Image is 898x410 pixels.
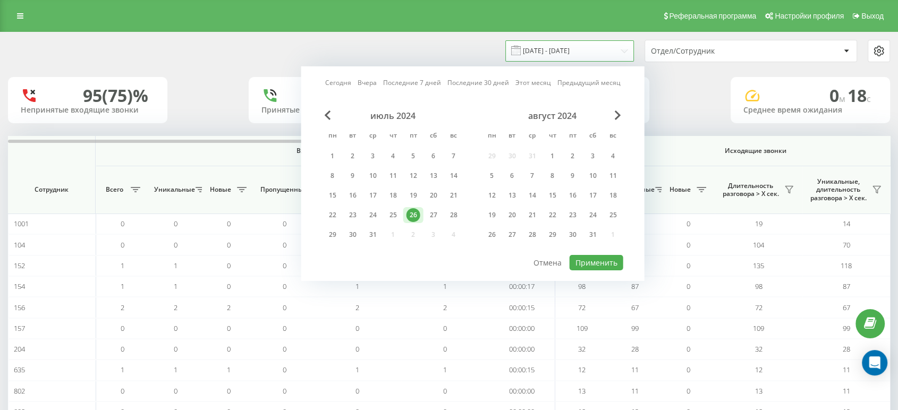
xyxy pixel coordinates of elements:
div: 30 [346,228,360,242]
abbr: среда [524,129,540,144]
div: 8 [546,169,560,183]
span: 0 [283,344,286,354]
div: 26 [406,208,420,222]
abbr: суббота [426,129,442,144]
div: пн 1 июля 2024 г. [323,148,343,164]
div: сб 13 июля 2024 г. [423,168,444,184]
span: 0 [227,219,231,228]
span: 156 [14,303,25,312]
span: 1 [121,261,124,270]
div: 28 [526,228,539,242]
div: пн 15 июля 2024 г. [323,187,343,203]
div: 23 [346,208,360,222]
td: 00:00:00 [489,318,555,339]
span: 12 [755,365,763,374]
div: 3 [366,149,380,163]
span: 2 [121,303,124,312]
div: 22 [546,208,560,222]
td: 00:00:00 [489,381,555,402]
span: 0 [687,344,690,354]
span: Настройки профиля [775,12,844,20]
span: 0 [355,386,359,396]
div: пт 9 авг. 2024 г. [563,168,583,184]
span: 0 [687,323,690,333]
div: пт 30 авг. 2024 г. [563,227,583,243]
div: 22 [326,208,340,222]
span: 0 [687,386,690,396]
span: 0 [227,344,231,354]
div: 6 [505,169,519,183]
span: 104 [14,240,25,250]
abbr: пятница [405,129,421,144]
span: 0 [283,303,286,312]
button: Применить [570,255,623,270]
span: 1 [355,365,359,374]
div: ср 3 июля 2024 г. [363,148,383,164]
span: Выход [861,12,884,20]
div: 18 [386,189,400,202]
span: 72 [578,303,586,312]
div: 2 [346,149,360,163]
div: 5 [485,169,499,183]
div: пн 29 июля 2024 г. [323,227,343,243]
span: 72 [755,303,763,312]
div: 17 [366,189,380,202]
div: пт 23 авг. 2024 г. [563,207,583,223]
div: 20 [505,208,519,222]
a: Последние 7 дней [383,78,441,88]
div: пт 12 июля 2024 г. [403,168,423,184]
div: 7 [447,149,461,163]
span: 0 [227,386,231,396]
div: 10 [366,169,380,183]
div: пн 8 июля 2024 г. [323,168,343,184]
div: 29 [546,228,560,242]
div: чт 18 июля 2024 г. [383,187,403,203]
span: 0 [443,386,447,396]
span: 157 [14,323,25,333]
span: 99 [631,323,639,333]
div: вс 7 июля 2024 г. [444,148,464,164]
div: сб 6 июля 2024 г. [423,148,444,164]
div: 12 [406,169,420,183]
abbr: суббота [585,129,601,144]
div: пн 22 июля 2024 г. [323,207,343,223]
span: 1 [174,365,177,374]
span: 14 [843,219,850,228]
span: 0 [283,240,286,250]
div: чт 29 авг. 2024 г. [543,227,563,243]
a: Предыдущий месяц [557,78,621,88]
span: 0 [121,386,124,396]
span: 109 [577,323,588,333]
div: пн 19 авг. 2024 г. [482,207,502,223]
span: 87 [843,281,850,291]
span: 0 [121,219,124,228]
abbr: четверг [385,129,401,144]
abbr: понедельник [484,129,500,144]
div: вс 11 авг. 2024 г. [603,168,623,184]
div: 20 [427,189,440,202]
span: 0 [687,240,690,250]
td: 00:00:15 [489,360,555,380]
span: Previous Month [325,110,331,120]
span: 0 [283,261,286,270]
a: Последние 30 дней [447,78,509,88]
span: 109 [753,323,764,333]
div: вт 9 июля 2024 г. [343,168,363,184]
div: чт 22 авг. 2024 г. [543,207,563,223]
td: 00:00:15 [489,297,555,318]
a: Сегодня [325,78,351,88]
span: 0 [829,84,848,107]
span: 0 [174,240,177,250]
div: 28 [447,208,461,222]
abbr: среда [365,129,381,144]
span: 0 [687,219,690,228]
span: 0 [687,303,690,312]
div: пт 2 авг. 2024 г. [563,148,583,164]
div: чт 8 авг. 2024 г. [543,168,563,184]
div: 27 [505,228,519,242]
span: 98 [755,281,763,291]
div: ср 7 авг. 2024 г. [522,168,543,184]
div: вс 4 авг. 2024 г. [603,148,623,164]
div: 11 [386,169,400,183]
div: 8 [326,169,340,183]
